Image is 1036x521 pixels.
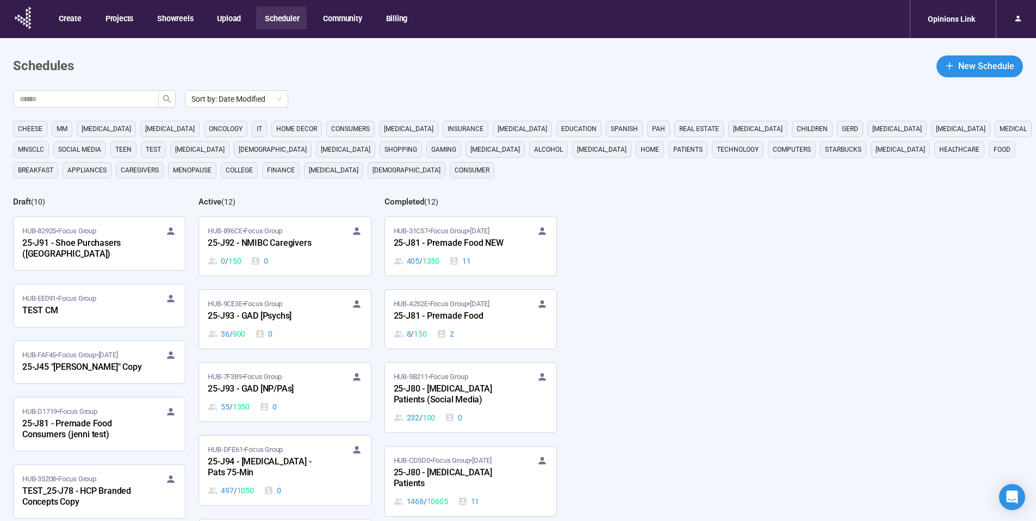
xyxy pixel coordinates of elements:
[999,484,1025,510] div: Open Intercom Messenger
[448,123,483,134] span: Insurance
[228,255,241,267] span: 150
[385,363,556,432] a: HUB-9B211•Focus Group25-J80 - [MEDICAL_DATA] Patients (Social Media)232 / 1000
[256,7,307,29] button: Scheduler
[98,351,118,359] time: [DATE]
[384,123,433,134] span: [MEDICAL_DATA]
[424,197,438,206] span: ( 12 )
[394,382,513,407] div: 25-J80 - [MEDICAL_DATA] Patients (Social Media)
[14,465,185,518] a: HUB-35208•Focus GroupTEST_25-J78 - HCP Branded Concepts Copy
[470,227,489,235] time: [DATE]
[199,290,370,349] a: HUB-9CE3E•Focus Group25-J93 - GAD [Psychs]36 / 9000
[229,401,233,413] span: /
[384,197,424,207] h2: Completed
[423,412,435,424] span: 100
[394,299,489,309] span: HUB-A252E • Focus Group •
[498,123,547,134] span: [MEDICAL_DATA]
[936,55,1023,77] button: plusNew Schedule
[22,474,96,485] span: HUB-35208 • Focus Group
[208,371,282,382] span: HUB-7F389 • Focus Group
[424,495,427,507] span: /
[314,7,369,29] button: Community
[173,165,212,176] span: menopause
[652,123,665,134] span: PAH
[208,299,282,309] span: HUB-9CE3E • Focus Group
[394,328,427,340] div: 8
[825,144,861,155] span: starbucks
[394,412,436,424] div: 232
[945,61,954,70] span: plus
[872,123,922,134] span: [MEDICAL_DATA]
[175,144,225,155] span: [MEDICAL_DATA]
[22,417,142,442] div: 25-J81 - Premade Food Consumers (jenni test)
[437,328,454,340] div: 2
[57,123,67,134] span: MM
[199,436,370,505] a: HUB-DFE61•Focus Group25-J94 - [MEDICAL_DATA] - Pats 75-Min497 / 10500
[234,485,237,497] span: /
[876,144,925,155] span: [MEDICAL_DATA]
[97,7,141,29] button: Projects
[641,144,659,155] span: home
[259,401,277,413] div: 0
[309,165,358,176] span: [MEDICAL_DATA]
[199,217,370,276] a: HUB-896CE•Focus Group25-J92 - NMIBC Caregivers0 / 1500
[233,328,245,340] span: 900
[267,165,295,176] span: finance
[208,226,282,237] span: HUB-896CE • Focus Group
[221,197,235,206] span: ( 12 )
[14,341,185,383] a: HUB-FAF45•Focus Group•[DATE]25-J45 "[PERSON_NAME]" Copy
[431,144,456,155] span: gaming
[611,123,638,134] span: Spanish
[936,123,985,134] span: [MEDICAL_DATA]
[455,165,489,176] span: consumer
[458,495,480,507] div: 11
[385,446,556,516] a: HUB-CD5D0•Focus Group•[DATE]25-J80 - [MEDICAL_DATA] Patients1468 / 1060511
[385,290,556,349] a: HUB-A252E•Focus Group•[DATE]25-J81 - Premade Food8 / 1502
[384,144,417,155] span: shopping
[14,284,185,327] a: HUB-EE091•Focus GroupTEST CM
[939,144,979,155] span: healthcare
[208,485,253,497] div: 497
[14,217,185,270] a: HUB-82925•Focus Group25-J91 - Shoe Purchasers ([GEOGRAPHIC_DATA])
[449,255,471,267] div: 11
[445,412,462,424] div: 0
[158,90,176,108] button: search
[237,485,254,497] span: 1050
[22,361,142,375] div: 25-J45 "[PERSON_NAME]" Copy
[394,255,439,267] div: 405
[225,255,228,267] span: /
[470,300,489,308] time: [DATE]
[257,123,262,134] span: it
[423,255,439,267] span: 1350
[419,412,423,424] span: /
[22,304,142,318] div: TEST CM
[921,9,982,29] div: Opinions Link
[198,197,221,207] h2: Active
[22,406,97,417] span: HUB-D1719 • Focus Group
[22,226,96,237] span: HUB-82925 • Focus Group
[842,123,858,134] span: GERD
[255,328,272,340] div: 0
[209,123,243,134] span: oncology
[394,495,448,507] div: 1468
[321,144,370,155] span: [MEDICAL_DATA]
[145,123,195,134] span: [MEDICAL_DATA]
[411,328,414,340] span: /
[276,123,317,134] span: home decor
[233,401,250,413] span: 1350
[419,255,423,267] span: /
[146,144,161,155] span: Test
[394,466,513,491] div: 25-J80 - [MEDICAL_DATA] Patients
[1000,123,1027,134] span: medical
[31,197,45,206] span: ( 10 )
[394,237,513,251] div: 25-J81 - Premade Food NEW
[121,165,159,176] span: caregivers
[208,328,245,340] div: 36
[229,328,233,340] span: /
[385,217,556,276] a: HUB-31C57•Focus Group•[DATE]25-J81 - Premade Food NEW405 / 135011
[208,455,327,480] div: 25-J94 - [MEDICAL_DATA] - Pats 75-Min
[191,91,282,107] span: Sort by: Date Modified
[470,144,520,155] span: [MEDICAL_DATA]
[13,56,74,77] h1: Schedules
[115,144,132,155] span: Teen
[373,165,441,176] span: [DEMOGRAPHIC_DATA]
